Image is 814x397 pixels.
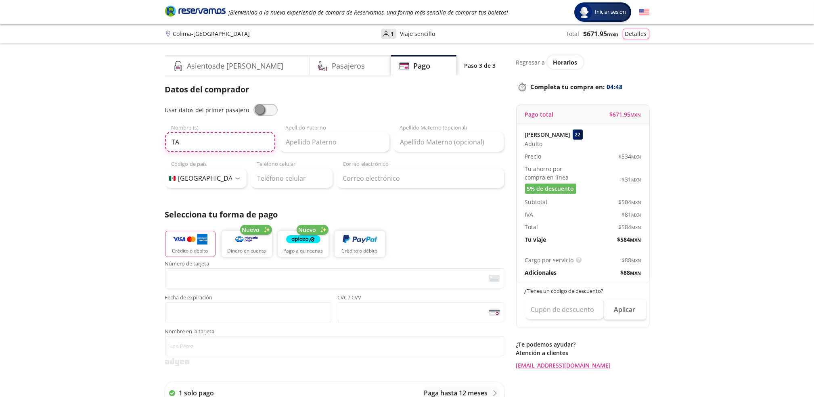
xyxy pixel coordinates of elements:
[222,231,272,257] button: Dinero en cuenta
[639,7,649,17] button: English
[391,29,394,38] p: 1
[525,235,546,244] p: Tu viaje
[620,175,641,184] span: -$ 31
[165,132,275,152] input: Nombre (s)
[332,61,365,71] h4: Pasajeros
[525,130,571,139] p: [PERSON_NAME]
[165,231,216,257] button: Crédito o débito
[619,152,641,161] span: $ 534
[767,350,806,389] iframe: Messagebird Livechat Widget
[525,256,574,264] p: Cargo por servicio
[229,8,508,16] em: ¡Bienvenido a la nueva experiencia de compra de Reservamos, una forma más sencilla de comprar tus...
[165,106,249,114] span: Usar datos del primer pasajero
[173,29,250,38] p: Colima - [GEOGRAPHIC_DATA]
[299,226,316,234] span: Nuevo
[172,247,208,255] p: Crédito o débito
[622,256,641,264] span: $ 88
[623,29,649,39] button: Detalles
[525,152,542,161] p: Precio
[516,349,649,357] p: Atención a clientes
[525,223,538,231] p: Total
[283,247,323,255] p: Pago a quincenas
[489,275,500,282] img: card
[632,177,641,183] small: MXN
[592,8,630,16] span: Iniciar sesión
[525,210,534,219] p: IVA
[632,154,641,160] small: MXN
[251,168,333,188] input: Teléfono celular
[525,110,554,119] p: Pago total
[630,237,641,243] small: MXN
[242,226,260,234] span: Nuevo
[527,184,574,193] span: 5% de descuento
[169,176,176,181] img: MX
[516,58,545,67] p: Regresar a
[525,140,543,148] span: Adulto
[187,61,284,71] h4: Asientos de [PERSON_NAME]
[621,268,641,277] span: $ 88
[516,361,649,370] a: [EMAIL_ADDRESS][DOMAIN_NAME]
[337,168,504,188] input: Correo electrónico
[622,210,641,219] span: $ 81
[413,61,430,71] h4: Pago
[335,231,385,257] button: Crédito o débito
[632,199,641,205] small: MXN
[393,132,504,152] input: Apellido Materno (opcional)
[619,223,641,231] span: $ 584
[342,247,378,255] p: Crédito o débito
[617,235,641,244] span: $ 584
[516,55,649,69] div: Regresar a ver horarios
[607,82,623,92] span: 04:48
[169,305,328,320] iframe: Iframe de la fecha de caducidad de la tarjeta asegurada
[566,29,580,38] p: Total
[165,329,504,336] span: Nombre en la tarjeta
[165,336,504,356] input: Nombre en la tarjeta
[165,5,226,19] a: Brand Logo
[584,29,619,39] span: $ 671.95
[465,61,496,70] p: Paso 3 de 3
[632,212,641,218] small: MXN
[169,271,500,286] iframe: Iframe del número de tarjeta asegurada
[553,59,578,66] span: Horarios
[630,270,641,276] small: MXN
[610,110,641,119] span: $ 671.95
[165,261,504,268] span: Número de tarjeta
[525,268,557,277] p: Adicionales
[604,299,646,320] button: Aplicar
[165,358,189,366] img: svg+xml;base64,PD94bWwgdmVyc2lvbj0iMS4wIiBlbmNvZGluZz0iVVRGLTgiPz4KPHN2ZyB3aWR0aD0iMzk2cHgiIGhlaW...
[631,112,641,118] small: MXN
[341,305,500,320] iframe: Iframe del código de seguridad de la tarjeta asegurada
[165,209,504,221] p: Selecciona tu forma de pago
[632,257,641,263] small: MXN
[525,287,642,295] p: ¿Tienes un código de descuento?
[607,31,619,38] small: MXN
[619,198,641,206] span: $ 504
[338,295,504,302] span: CVC / CVV
[400,29,435,38] p: Viaje sencillo
[632,224,641,230] small: MXN
[227,247,266,255] p: Dinero en cuenta
[165,5,226,17] i: Brand Logo
[165,295,331,302] span: Fecha de expiración
[516,81,649,92] p: Completa tu compra en :
[525,299,604,320] input: Cupón de descuento
[278,231,329,257] button: Pago a quincenas
[573,130,583,140] div: 22
[279,132,389,152] input: Apellido Paterno
[165,84,504,96] p: Datos del comprador
[525,165,583,182] p: Tu ahorro por compra en línea
[516,340,649,349] p: ¿Te podemos ayudar?
[525,198,548,206] p: Subtotal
